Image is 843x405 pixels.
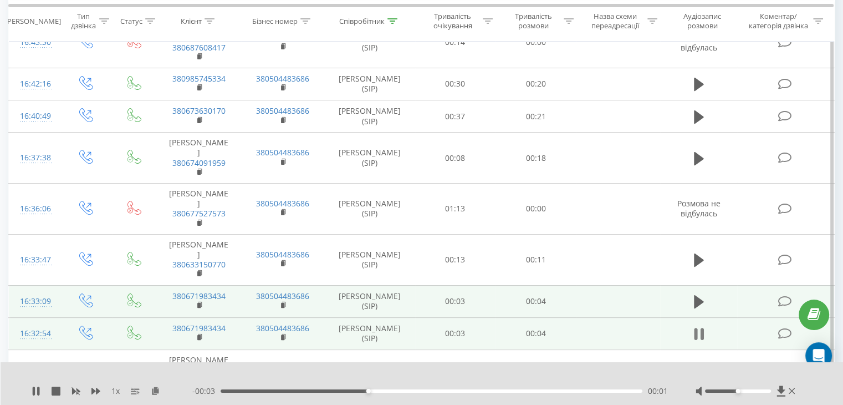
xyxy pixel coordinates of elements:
a: 380504483686 [256,323,309,333]
a: 380674091959 [172,158,226,168]
td: 00:30 [415,68,495,100]
td: [PERSON_NAME] (SIP) [325,184,415,235]
div: Аудіозапис розмови [670,12,735,31]
td: [PERSON_NAME] (SIP) [325,100,415,133]
a: 380504483686 [256,291,309,301]
a: 380671983434 [172,291,226,301]
td: [PERSON_NAME] (SIP) [325,317,415,350]
td: [PERSON_NAME] (SIP) [325,17,415,68]
a: 380673630170 [172,105,226,116]
td: 00:21 [495,100,576,133]
td: 00:11 [495,234,576,285]
td: 00:04 [495,285,576,317]
td: 00:00 [495,17,576,68]
div: 16:32:54 [20,323,49,345]
div: 16:36:06 [20,198,49,220]
td: [PERSON_NAME] (SIP) [325,133,415,184]
span: - 00:03 [192,386,221,397]
td: 00:08 [415,133,495,184]
a: 380677527573 [172,208,226,219]
td: 00:03 [415,317,495,350]
td: 00:14 [415,17,495,68]
span: 00:01 [648,386,668,397]
div: Тривалість очікування [425,12,481,31]
td: 01:13 [415,184,495,235]
a: 380985745334 [172,73,226,84]
a: 380504483686 [256,73,309,84]
div: Клієнт [181,16,202,26]
td: 00:37 [415,100,495,133]
div: 16:37:38 [20,147,49,169]
div: 16:33:09 [20,291,49,312]
div: 16:43:30 [20,32,49,53]
td: [PERSON_NAME] [157,133,241,184]
td: [PERSON_NAME] (SIP) [325,68,415,100]
td: [PERSON_NAME] (SIP) [325,285,415,317]
div: Open Intercom Messenger [805,342,832,369]
div: Назва схеми переадресації [586,12,645,31]
td: 00:13 [415,234,495,285]
div: Тип дзвінка [70,12,96,31]
td: 00:04 [495,317,576,350]
td: 00:00 [495,184,576,235]
div: Бізнес номер [252,16,298,26]
td: [PERSON_NAME] [157,350,241,401]
div: Accessibility label [366,389,371,393]
a: 380504483686 [256,249,309,260]
div: Співробітник [339,16,385,26]
td: [PERSON_NAME] [157,234,241,285]
div: Статус [120,16,142,26]
td: 00:00 [495,350,576,401]
div: Коментар/категорія дзвінка [745,12,810,31]
div: 16:42:16 [20,73,49,95]
span: 1 x [111,386,120,397]
a: 380504483686 [256,147,309,158]
div: 16:33:47 [20,249,49,271]
a: 380671983434 [172,323,226,333]
span: Розмова не відбулась [677,32,721,52]
td: 00:18 [495,133,576,184]
td: 00:20 [495,68,576,100]
a: 380633150770 [172,259,226,270]
div: Accessibility label [735,389,740,393]
div: [PERSON_NAME] [5,16,61,26]
td: [PERSON_NAME] [157,17,241,68]
td: [PERSON_NAME] (SIP) [325,234,415,285]
a: 380504483686 [256,105,309,116]
a: 380504483686 [256,198,309,209]
span: Розмова не відбулась [677,198,721,219]
div: 16:40:49 [20,105,49,127]
a: 380687608417 [172,42,226,53]
div: Тривалість розмови [505,12,561,31]
td: [PERSON_NAME] [157,184,241,235]
td: 00:03 [415,285,495,317]
td: 00:16 [415,350,495,401]
td: [PERSON_NAME] (SIP) [325,350,415,401]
